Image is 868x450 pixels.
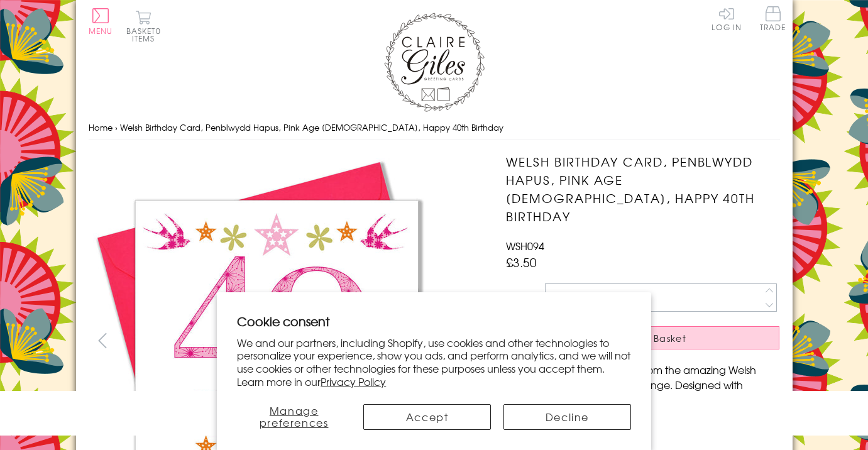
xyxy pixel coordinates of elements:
button: Decline [503,404,631,430]
span: Welsh Birthday Card, Penblwydd Hapus, Pink Age [DEMOGRAPHIC_DATA], Happy 40th Birthday [120,121,503,133]
a: Trade [760,6,786,33]
h1: Welsh Birthday Card, Penblwydd Hapus, Pink Age [DEMOGRAPHIC_DATA], Happy 40th Birthday [506,153,779,225]
button: prev [89,326,117,354]
button: Manage preferences [237,404,351,430]
nav: breadcrumbs [89,115,780,141]
span: WSH094 [506,238,544,253]
span: Trade [760,6,786,31]
button: Accept [363,404,491,430]
a: Privacy Policy [321,374,386,389]
h2: Cookie consent [237,312,631,330]
img: Claire Giles Greetings Cards [384,13,485,112]
a: Log In [711,6,742,31]
button: Basket0 items [126,10,161,42]
span: £3.50 [506,253,537,271]
span: 0 items [132,25,161,44]
span: Manage preferences [260,403,329,430]
button: Menu [89,8,113,35]
p: We and our partners, including Shopify, use cookies and other technologies to personalize your ex... [237,336,631,388]
a: Home [89,121,113,133]
span: Menu [89,25,113,36]
span: › [115,121,118,133]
